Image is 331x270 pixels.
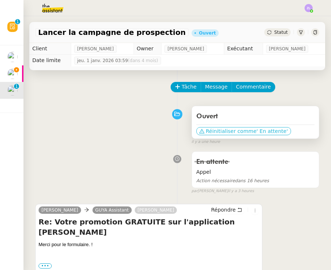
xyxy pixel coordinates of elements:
[39,263,52,269] label: •••
[192,188,198,194] span: par
[7,85,18,96] img: users%2F0G3Vvnvi3TQv835PC6wL0iK4Q012%2Favatar%2F85e45ffa-4efd-43d5-9109-2e66efd3e965
[208,206,245,214] button: Répondre
[196,113,218,120] span: Ouvert
[128,58,158,63] span: (dans 4 mois)
[205,83,228,91] span: Message
[269,45,306,53] span: [PERSON_NAME]
[38,29,186,36] span: Lancer la campagne de prospection
[196,168,314,176] span: Appel
[201,82,232,92] button: Message
[236,83,271,91] span: Commentaire
[29,43,71,55] td: Client
[15,84,18,90] p: 1
[77,45,114,53] span: [PERSON_NAME]
[7,52,18,62] img: users%2FrZ9hsAwvZndyAxvpJrwIinY54I42%2Favatar%2FChatGPT%20Image%201%20aou%CC%82t%202025%2C%2011_1...
[224,43,263,55] td: Exécutant
[182,83,197,91] span: Tâche
[196,159,228,165] span: En attente
[232,82,275,92] button: Commentaire
[211,206,236,213] span: Répondre
[39,217,259,237] h4: Re: Votre promotion GRATUITE sur l'application [PERSON_NAME]
[192,188,254,194] small: [PERSON_NAME]
[16,19,19,26] p: 1
[39,241,259,248] div: Merci pour le formulaire. !
[92,207,132,213] a: GUYA Assistant
[274,30,288,35] span: Statut
[228,188,254,194] span: il y a 3 heures
[171,82,201,92] button: Tâche
[167,45,204,53] span: [PERSON_NAME]
[257,127,288,135] span: ' En attente'
[199,31,216,35] div: Ouvert
[77,57,158,64] span: jeu. 1 janv. 2026 03:59
[135,207,177,213] a: [PERSON_NAME]
[206,127,257,135] span: Réinitialiser comme
[196,127,291,135] button: Réinitialiser comme' En attente'
[196,178,235,183] span: Action nécessaire
[29,55,71,66] td: Date limite
[305,4,313,12] img: svg
[192,139,220,145] span: il y a une heure
[14,84,19,89] nz-badge-sup: 1
[39,207,81,213] a: [PERSON_NAME]
[15,19,20,24] nz-badge-sup: 1
[196,178,269,183] span: dans 16 heures
[7,69,18,79] img: users%2Fx9OnqzEMlAUNG38rkK8jkyzjKjJ3%2Favatar%2F1516609952611.jpeg
[134,43,161,55] td: Owner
